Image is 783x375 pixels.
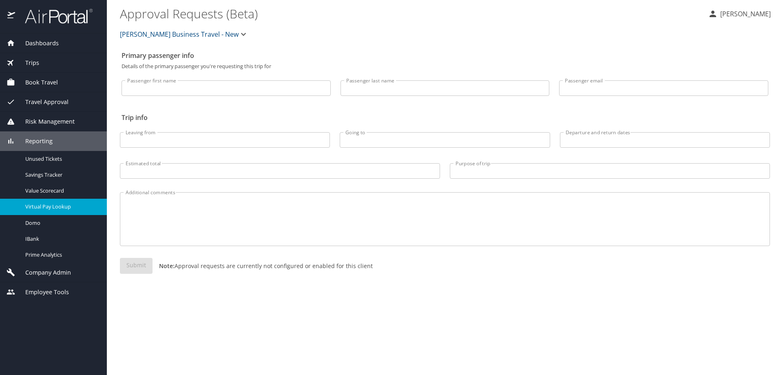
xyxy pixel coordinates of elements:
[120,1,701,26] h1: Approval Requests (Beta)
[120,29,239,40] span: [PERSON_NAME] Business Travel - New
[15,78,58,87] span: Book Travel
[25,171,97,179] span: Savings Tracker
[122,64,768,69] p: Details of the primary passenger you're requesting this trip for
[159,262,175,270] strong: Note:
[15,98,69,107] span: Travel Approval
[25,219,97,227] span: Domo
[15,117,75,126] span: Risk Management
[718,9,771,19] p: [PERSON_NAME]
[16,8,93,24] img: airportal-logo.png
[15,39,59,48] span: Dashboards
[117,26,252,42] button: [PERSON_NAME] Business Travel - New
[153,262,373,270] p: Approval requests are currently not configured or enabled for this client
[25,203,97,211] span: Virtual Pay Lookup
[7,8,16,24] img: icon-airportal.png
[25,235,97,243] span: IBank
[705,7,774,21] button: [PERSON_NAME]
[15,137,53,146] span: Reporting
[25,155,97,163] span: Unused Tickets
[122,49,768,62] h2: Primary passenger info
[15,58,39,67] span: Trips
[122,111,768,124] h2: Trip info
[15,288,69,297] span: Employee Tools
[25,251,97,259] span: Prime Analytics
[15,268,71,277] span: Company Admin
[25,187,97,195] span: Value Scorecard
